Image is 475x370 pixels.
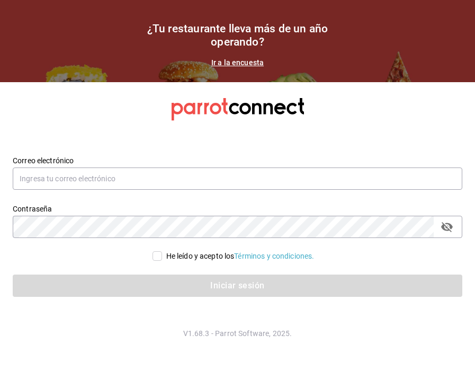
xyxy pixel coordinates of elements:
[132,22,344,49] h1: ¿Tu restaurante lleva más de un año operando?
[234,252,314,260] a: Términos y condiciones.
[13,328,462,339] p: V1.68.3 - Parrot Software, 2025.
[166,251,315,262] div: He leído y acepto los
[13,205,462,212] label: Contraseña
[211,58,264,67] a: Ir a la encuesta
[13,168,462,190] input: Ingresa tu correo electrónico
[13,156,462,164] label: Correo electrónico
[438,218,456,236] button: passwordField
